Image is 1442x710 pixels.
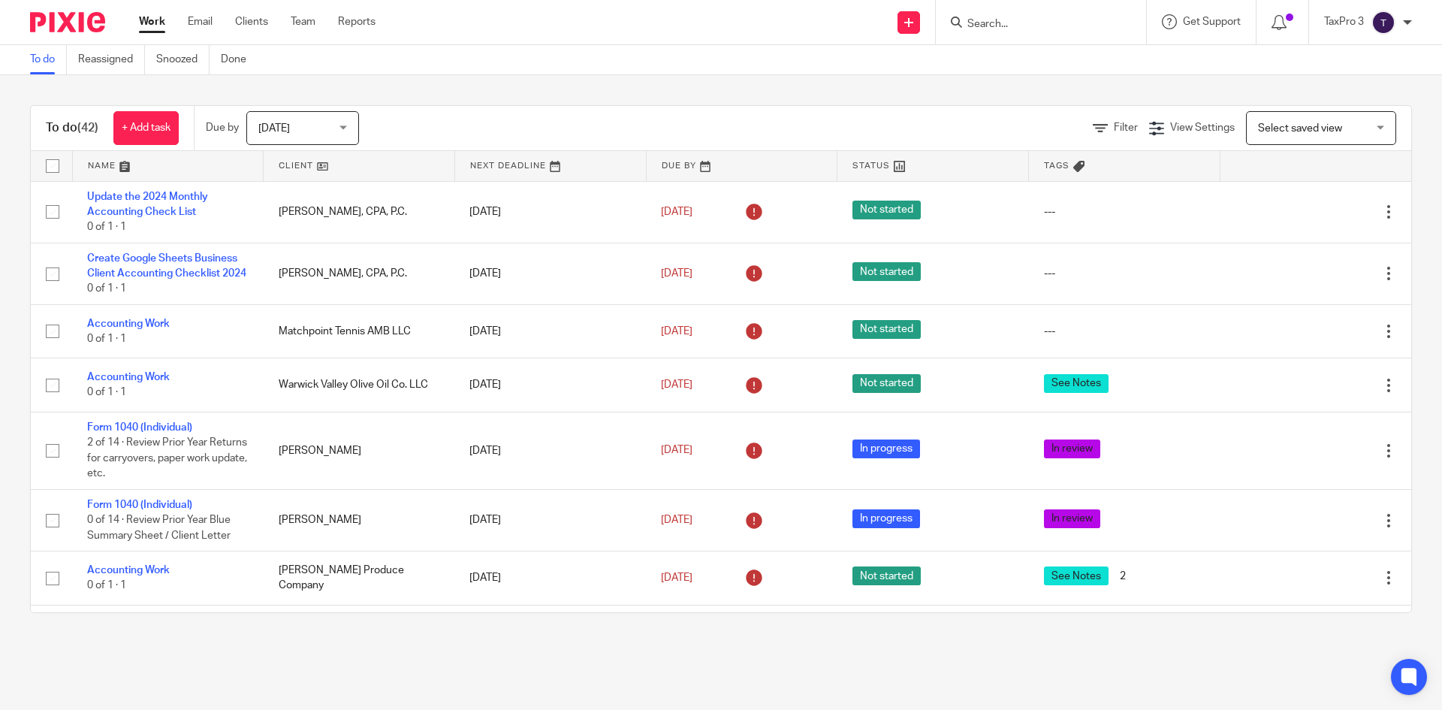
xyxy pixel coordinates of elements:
td: Davandjer Farms, Inc. [264,605,455,658]
a: Done [221,45,258,74]
span: 0 of 1 · 1 [87,334,126,344]
span: Not started [852,566,921,585]
td: [PERSON_NAME] Produce Company [264,551,455,605]
td: [DATE] [454,243,646,304]
a: Clients [235,14,268,29]
td: [PERSON_NAME] [264,489,455,551]
td: [DATE] [454,551,646,605]
a: Accounting Work [87,319,170,329]
td: [DATE] [454,605,646,658]
p: TaxPro 3 [1324,14,1364,29]
span: In progress [852,440,920,458]
span: Not started [852,262,921,281]
span: (42) [77,122,98,134]
span: [DATE] [661,268,692,279]
a: Reassigned [78,45,145,74]
span: Not started [852,374,921,393]
td: [PERSON_NAME] [264,412,455,489]
p: Due by [206,120,239,135]
span: Not started [852,320,921,339]
span: 0 of 1 · 1 [87,284,126,295]
a: Reports [338,14,376,29]
a: + Add task [113,111,179,145]
td: [PERSON_NAME], CPA, P.C. [264,243,455,304]
span: In progress [852,509,920,528]
span: Tags [1044,162,1069,170]
span: [DATE] [661,515,692,525]
img: svg%3E [1371,11,1395,35]
td: [DATE] [454,489,646,551]
span: [DATE] [661,326,692,337]
span: [DATE] [661,446,692,456]
input: Search [966,18,1101,32]
img: Pixie [30,12,105,32]
td: [DATE] [454,304,646,358]
div: --- [1044,204,1205,219]
span: [DATE] [258,123,290,134]
td: [DATE] [454,181,646,243]
span: 2 [1112,566,1133,585]
span: See Notes [1044,566,1109,585]
span: 0 of 1 · 1 [87,222,126,232]
span: 0 of 1 · 1 [87,388,126,398]
span: View Settings [1170,122,1235,133]
span: [DATE] [661,379,692,390]
a: Team [291,14,315,29]
a: Create Google Sheets Business Client Accounting Checklist 2024 [87,253,246,279]
span: Not started [852,201,921,219]
a: To do [30,45,67,74]
h1: To do [46,120,98,136]
td: [PERSON_NAME], CPA, P.C. [264,181,455,243]
td: Matchpoint Tennis AMB LLC [264,304,455,358]
a: Email [188,14,213,29]
span: [DATE] [661,573,692,583]
a: Form 1040 (Individual) [87,500,192,510]
span: See Notes [1044,374,1109,393]
span: 0 of 14 · Review Prior Year Blue Summary Sheet / Client Letter [87,515,231,541]
span: 0 of 1 · 1 [87,581,126,591]
span: Filter [1114,122,1138,133]
a: Accounting Work [87,372,170,382]
td: Warwick Valley Olive Oil Co. LLC [264,358,455,412]
span: In review [1044,440,1100,458]
span: [DATE] [661,207,692,217]
span: 2 of 14 · Review Prior Year Returns for carryovers, paper work update, etc. [87,437,247,479]
span: Get Support [1183,17,1241,27]
a: Accounting Work [87,565,170,576]
span: In review [1044,509,1100,528]
a: Snoozed [156,45,210,74]
div: --- [1044,324,1205,339]
div: --- [1044,266,1205,281]
a: Form 1040 (Individual) [87,422,192,433]
td: [DATE] [454,358,646,412]
span: Select saved view [1258,123,1342,134]
a: Work [139,14,165,29]
td: [DATE] [454,412,646,489]
a: Update the 2024 Monthly Accounting Check List [87,192,208,217]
